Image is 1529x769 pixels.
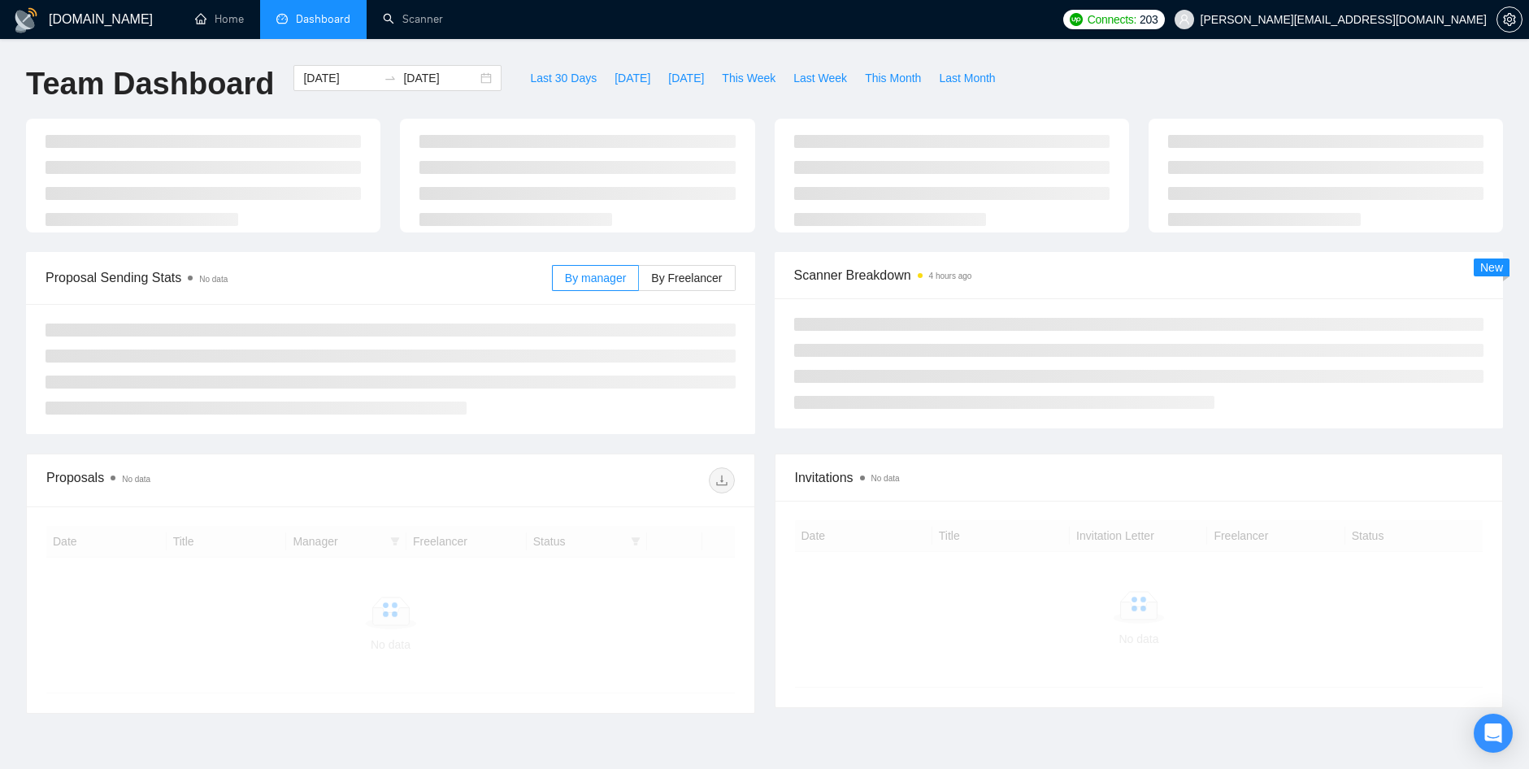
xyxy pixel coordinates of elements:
[565,272,626,285] span: By manager
[795,467,1483,488] span: Invitations
[13,7,39,33] img: logo
[659,65,713,91] button: [DATE]
[1496,7,1522,33] button: setting
[871,474,900,483] span: No data
[384,72,397,85] span: swap-right
[122,475,150,484] span: No data
[865,69,921,87] span: This Month
[793,69,847,87] span: Last Week
[403,69,477,87] input: End date
[303,69,377,87] input: Start date
[276,13,288,24] span: dashboard
[651,272,722,285] span: By Freelancer
[384,72,397,85] span: to
[929,272,972,280] time: 4 hours ago
[930,65,1004,91] button: Last Month
[722,69,775,87] span: This Week
[383,12,443,26] a: searchScanner
[713,65,784,91] button: This Week
[1088,11,1136,28] span: Connects:
[1497,13,1522,26] span: setting
[784,65,856,91] button: Last Week
[296,12,350,26] span: Dashboard
[615,69,650,87] span: [DATE]
[26,65,274,103] h1: Team Dashboard
[794,265,1484,285] span: Scanner Breakdown
[939,69,995,87] span: Last Month
[1070,13,1083,26] img: upwork-logo.png
[1480,261,1503,274] span: New
[1179,14,1190,25] span: user
[46,467,390,493] div: Proposals
[1140,11,1158,28] span: 203
[46,267,552,288] span: Proposal Sending Stats
[668,69,704,87] span: [DATE]
[195,12,244,26] a: homeHome
[530,69,597,87] span: Last 30 Days
[606,65,659,91] button: [DATE]
[1496,13,1522,26] a: setting
[521,65,606,91] button: Last 30 Days
[199,275,228,284] span: No data
[1474,714,1513,753] div: Open Intercom Messenger
[856,65,930,91] button: This Month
